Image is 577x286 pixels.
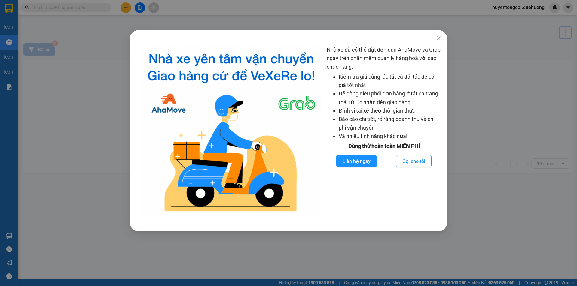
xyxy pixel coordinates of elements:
[343,158,371,165] span: Liên hệ ngay
[339,89,441,107] li: Dễ dàng điều phối đơn hàng ở tất cả trạng thái từ lúc nhận đến giao hàng
[327,142,441,150] div: Dùng thử hoàn toàn MIỄN PHÍ
[436,36,441,41] span: close
[402,158,425,165] span: Gọi cho tôi
[339,132,441,140] li: Và nhiều tính năng khác nữa!
[339,73,441,90] li: Kiểm tra giá cùng lúc tất cả đối tác để có giá tốt nhất
[327,46,441,216] div: Nhà xe đã có thể đặt đơn qua AhaMove và Grab ngay trên phần mềm quản lý hàng hoá với các chức năng:
[141,46,322,216] img: logo
[336,155,377,167] button: Liên hệ ngay
[430,30,447,47] button: Close
[339,115,441,132] li: Báo cáo chi tiết, rõ ràng doanh thu và chi phí vận chuyển
[339,107,441,115] li: Định vị tài xế theo thời gian thực
[396,155,432,167] button: Gọi cho tôi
